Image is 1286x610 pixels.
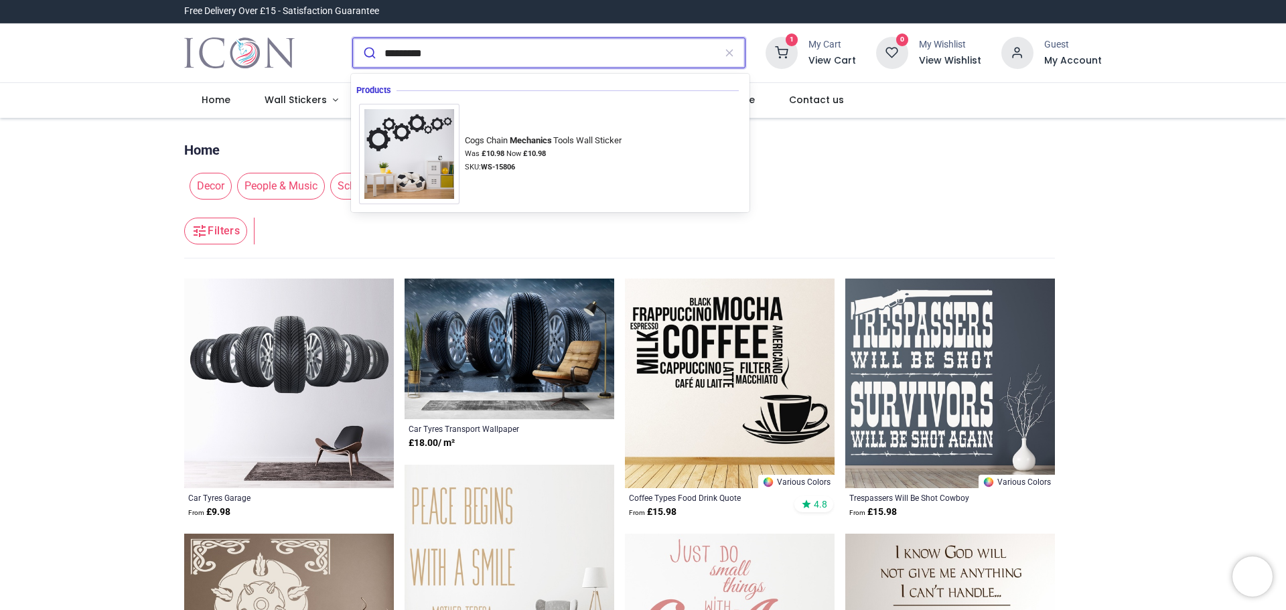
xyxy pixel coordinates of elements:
button: Filters [184,218,247,244]
span: Contact us [789,93,844,106]
strong: WS-15806 [481,163,515,171]
a: Trespassers Will Be Shot Cowboy [849,492,1011,503]
a: View Cart [808,54,856,68]
a: Coffee Types Food Drink Quote [629,492,790,503]
img: Coffee Types Food Drink Quote Wall Sticker [625,279,835,488]
iframe: Customer reviews powered by Trustpilot [820,5,1102,18]
img: Color Wheel [983,476,995,488]
mark: Mechanics [508,133,553,147]
a: Home [184,141,220,159]
span: School & Business [330,173,433,200]
div: Was Now [465,149,626,159]
strong: £ 10.98 [482,149,504,158]
sup: 1 [786,33,798,46]
img: Icon Wall Stickers [184,34,295,72]
a: My Account [1044,54,1102,68]
a: Various Colors [758,475,835,488]
div: My Wishlist [919,38,981,52]
a: Car Tyres Transport Wallpaper [409,423,570,434]
a: Car Tyres Garage [188,492,350,503]
span: From [849,509,865,516]
button: Decor [184,173,232,200]
img: Color Wheel [762,476,774,488]
span: From [188,509,204,516]
button: People & Music [232,173,325,200]
span: From [629,509,645,516]
div: SKU: [465,162,626,173]
span: People & Music [237,173,325,200]
a: 1 [766,47,798,58]
div: My Cart [808,38,856,52]
button: School & Business [325,173,433,200]
img: Car Tyres Garage Wall Sticker [184,279,394,488]
div: Cogs Chain Tools Wall Sticker [465,135,622,146]
sup: 0 [896,33,909,46]
button: Submit [353,38,384,68]
div: Guest [1044,38,1102,52]
strong: £ 15.98 [629,506,676,519]
a: Wall Stickers [247,83,355,118]
span: Wall Stickers [265,93,327,106]
strong: £ 15.98 [849,506,897,519]
span: 4.8 [814,498,827,510]
a: Various Colors [979,475,1055,488]
iframe: Brevo live chat [1232,556,1273,597]
strong: £ 9.98 [188,506,230,519]
a: Logo of Icon Wall Stickers [184,34,295,72]
button: Clear [714,38,745,68]
strong: £ 18.00 / m² [409,437,455,450]
img: Cogs Chain Mechanics Tools Wall Sticker [359,104,459,204]
strong: £ 10.98 [523,149,546,158]
span: Decor [190,173,232,200]
img: Trespassers Will Be Shot Cowboy Wall Sticker [845,279,1055,488]
a: Cogs Chain Mechanics Tools Wall StickerCogs ChainMechanicsTools Wall StickerWas £10.98 Now £10.98... [359,104,741,204]
img: Car Tyres Transport Wall Mural Wallpaper [405,279,614,419]
a: 0 [876,47,908,58]
a: View Wishlist [919,54,981,68]
span: Home [202,93,230,106]
div: Free Delivery Over £15 - Satisfaction Guarantee [184,5,379,18]
span: Products [356,85,397,96]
